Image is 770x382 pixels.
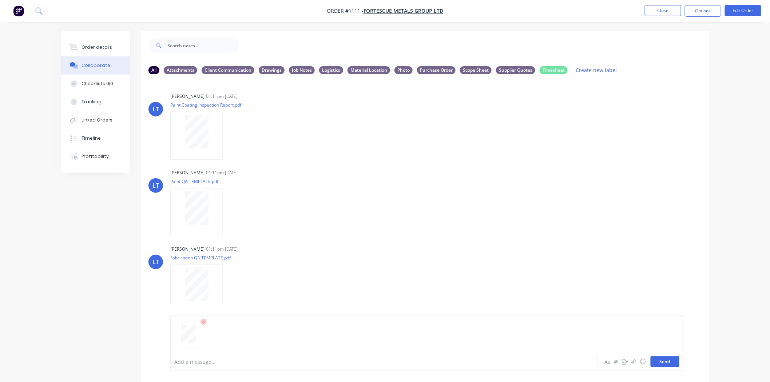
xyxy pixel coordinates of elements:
[638,357,647,366] button: ☺
[327,8,364,15] span: Order #1111 -
[612,357,621,366] button: @
[152,258,159,266] div: LT
[170,255,231,261] p: Fabrication QA TEMPLATE.pdf
[319,66,343,74] div: Logistics
[148,66,159,74] div: All
[82,153,109,160] div: Profitability
[170,178,230,184] p: Paint QA TEMPLATE.pdf
[259,66,285,74] div: Drawings
[61,93,130,111] button: Tracking
[206,170,238,176] div: 01:11pm [DATE]
[645,5,681,16] button: Close
[540,66,568,74] div: Timesheet
[164,66,197,74] div: Attachments
[651,356,679,367] button: Send
[289,66,315,74] div: Job Notes
[82,62,110,69] div: Collaborate
[685,5,721,17] button: Options
[572,65,621,75] button: Create new label
[496,66,535,74] div: Supplier Quotes
[61,147,130,166] button: Profitability
[82,99,102,105] div: Tracking
[61,38,130,56] button: Order details
[61,111,130,129] button: Linked Orders
[170,93,205,100] div: [PERSON_NAME]
[206,246,238,252] div: 01:11pm [DATE]
[167,38,239,53] input: Search notes...
[394,66,413,74] div: Photo
[170,170,205,176] div: [PERSON_NAME]
[152,105,159,114] div: LT
[82,135,101,142] div: Timeline
[603,357,612,366] button: Aa
[82,117,113,123] div: Linked Orders
[170,102,241,108] p: Paint Coating Inspection Report.pdf
[364,8,443,15] a: FORTESCUE METALS GROUP LTD
[206,93,238,100] div: 01:11pm [DATE]
[725,5,761,16] button: Edit Order
[82,44,112,51] div: Order details
[61,75,130,93] button: Checklists 0/0
[61,129,130,147] button: Timeline
[82,80,114,87] div: Checklists 0/0
[348,66,390,74] div: Material Location
[13,5,24,16] img: Factory
[417,66,456,74] div: Purchase Order
[460,66,492,74] div: Scope Sheet
[61,56,130,75] button: Collaborate
[170,246,205,252] div: [PERSON_NAME]
[202,66,254,74] div: Client Communication
[152,181,159,190] div: LT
